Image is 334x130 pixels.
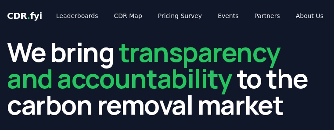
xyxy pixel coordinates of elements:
[7,11,42,21] span: CDR fyi
[211,8,245,24] a: Events
[7,10,42,22] a: CDR.fyi
[7,34,280,96] span: transparency and accountability
[49,8,105,24] a: Leaderboards
[107,8,149,24] a: CDR Map
[27,11,30,21] span: .
[289,8,330,24] a: About Us
[151,8,209,24] a: Pricing Survey
[7,39,327,118] h2: We bring to the carbon removal market
[248,8,287,24] a: Partners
